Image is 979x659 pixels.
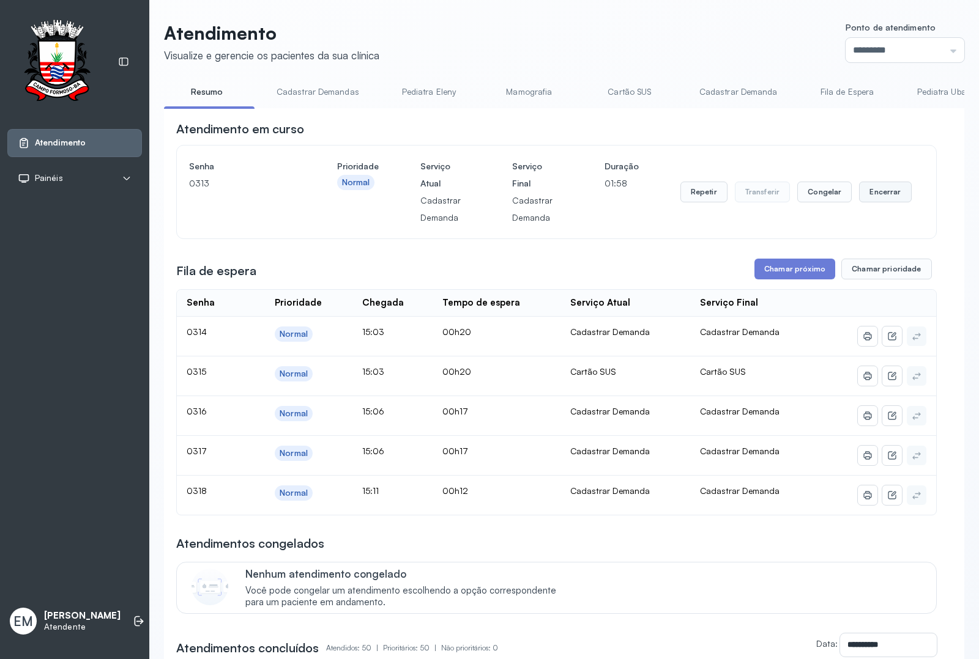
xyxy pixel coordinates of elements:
[245,585,569,608] span: Você pode congelar um atendimento escolhendo a opção correspondente para um paciente em andamento.
[859,182,911,202] button: Encerrar
[362,297,404,309] div: Chegada
[275,297,322,309] div: Prioridade
[326,639,383,657] p: Atendidos: 50
[362,446,384,456] span: 15:06
[362,485,379,496] span: 15:11
[362,406,384,416] span: 15:06
[442,326,471,337] span: 00h20
[442,406,468,416] span: 00h17
[187,326,207,337] span: 0314
[570,366,680,377] div: Cartão SUS
[512,192,562,226] p: Cadastrar Demanda
[700,406,780,416] span: Cadastrar Demanda
[420,192,471,226] p: Cadastrar Demanda
[187,485,207,496] span: 0318
[13,20,101,105] img: Logotipo do estabelecimento
[189,175,296,192] p: 0313
[687,82,790,102] a: Cadastrar Demanda
[442,446,468,456] span: 00h17
[570,446,680,457] div: Cadastrar Demanda
[383,639,441,657] p: Prioritários: 50
[164,49,379,62] div: Visualize e gerencie os pacientes da sua clínica
[735,182,791,202] button: Transferir
[700,297,758,309] div: Serviço Final
[280,448,308,458] div: Normal
[342,177,370,188] div: Normal
[176,639,319,657] h3: Atendimentos concluídos
[245,567,569,580] p: Nenhum atendimento congelado
[587,82,672,102] a: Cartão SUS
[264,82,371,102] a: Cadastrar Demandas
[176,120,304,138] h3: Atendimento em curso
[420,158,471,192] h4: Serviço Atual
[44,610,121,622] p: [PERSON_NAME]
[754,259,835,279] button: Chamar próximo
[846,22,936,32] span: Ponto de atendimento
[700,485,780,496] span: Cadastrar Demanda
[797,182,852,202] button: Congelar
[570,326,680,337] div: Cadastrar Demanda
[442,485,468,496] span: 00h12
[164,82,250,102] a: Resumo
[192,569,228,605] img: Imagem de CalloutCard
[187,446,207,456] span: 0317
[816,638,838,649] label: Data:
[841,259,932,279] button: Chamar prioridade
[570,485,680,496] div: Cadastrar Demanda
[805,82,890,102] a: Fila de Espera
[187,297,215,309] div: Senha
[362,326,384,337] span: 15:03
[164,22,379,44] p: Atendimento
[44,622,121,632] p: Atendente
[512,158,562,192] h4: Serviço Final
[280,329,308,339] div: Normal
[442,366,471,377] span: 00h20
[280,369,308,379] div: Normal
[605,175,639,192] p: 01:58
[176,535,324,552] h3: Atendimentos congelados
[442,297,520,309] div: Tempo de espera
[176,262,256,279] h3: Fila de espera
[337,158,379,175] h4: Prioridade
[441,639,498,657] p: Não prioritários: 0
[700,366,746,377] span: Cartão SUS
[680,182,728,202] button: Repetir
[434,643,436,652] span: |
[280,488,308,498] div: Normal
[570,406,680,417] div: Cadastrar Demanda
[486,82,572,102] a: Mamografia
[35,173,63,183] span: Painéis
[700,446,780,456] span: Cadastrar Demanda
[605,158,639,175] h4: Duração
[189,158,296,175] h4: Senha
[187,366,206,377] span: 0315
[18,137,132,149] a: Atendimento
[187,406,207,416] span: 0316
[386,82,472,102] a: Pediatra Eleny
[376,643,378,652] span: |
[35,138,86,148] span: Atendimento
[280,408,308,419] div: Normal
[362,366,384,377] span: 15:03
[700,326,780,337] span: Cadastrar Demanda
[570,297,630,309] div: Serviço Atual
